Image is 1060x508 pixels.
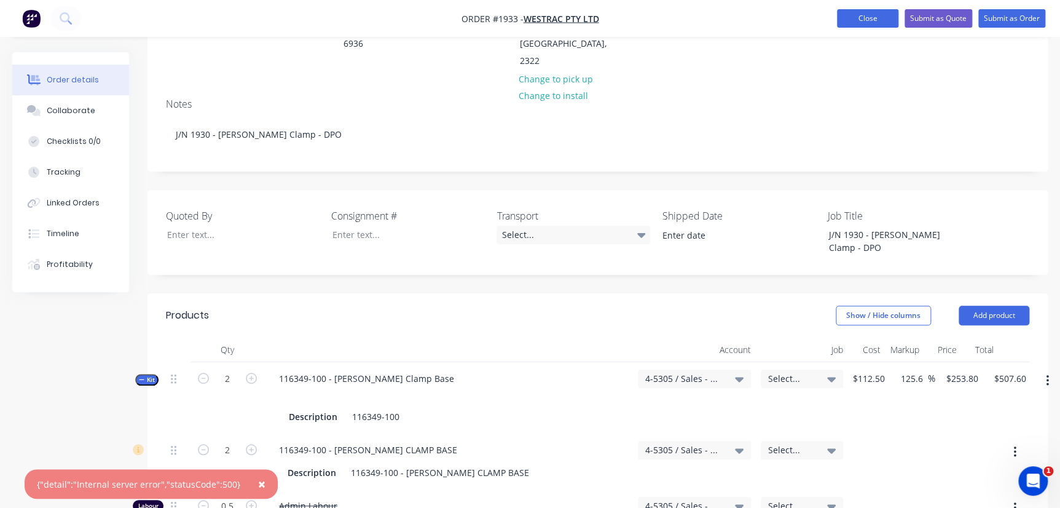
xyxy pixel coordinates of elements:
div: Checklists 0/0 [47,136,101,147]
div: Products [166,308,209,323]
button: Close [837,9,898,28]
button: Linked Orders [12,188,129,218]
span: Kit [139,375,155,384]
button: Submit as Order [978,9,1045,28]
div: Tracking [47,167,80,178]
a: WesTrac Pty Ltd [524,13,599,25]
div: 116349-100 [347,408,404,426]
div: Cost [848,338,885,362]
div: Notes [166,98,1029,110]
button: Timeline [12,218,129,249]
label: Transport [497,208,650,223]
div: Total [961,338,999,362]
span: Select... [768,443,815,456]
div: J/N 1930 - [PERSON_NAME] Clamp - DPO [819,226,972,256]
span: 4-5305 / Sales - Manufacturing Other - Interco [645,443,723,456]
button: Tracking [12,157,129,188]
img: Factory [22,9,41,28]
span: Select... [768,372,815,385]
span: % [928,371,935,386]
input: Enter date [654,226,807,245]
span: Order #1933 - [461,13,524,25]
button: Show / Hide columns [836,306,931,325]
div: 116349-100 - [PERSON_NAME] CLAMP BASE [346,464,534,482]
div: Account [633,338,756,362]
label: Job Title [828,208,981,223]
span: × [258,475,265,493]
button: Order details [12,65,129,95]
div: Description [284,408,342,426]
button: Change to pick up [512,70,600,87]
button: Change to install [512,87,595,104]
button: Collaborate [12,95,129,126]
div: Description [283,464,341,482]
button: Submit as Quote [905,9,972,28]
label: Quoted By [166,208,320,223]
div: Timeline [47,228,79,239]
div: Markup [885,338,924,362]
button: Kit [135,374,159,386]
div: Profitability [47,259,93,270]
span: $112.50 [853,372,885,385]
label: Shipped Date [662,208,816,223]
div: Linked Orders [47,197,100,208]
div: 116349-100 - [PERSON_NAME] Clamp Base [269,370,464,387]
div: Collaborate [47,105,95,116]
button: Close [246,469,278,499]
div: Qty [190,338,264,362]
div: 116349-100 - [PERSON_NAME] CLAMP BASE [269,441,467,459]
button: Add product [959,306,1029,325]
div: Job [756,338,848,362]
div: J/N 1930 - [PERSON_NAME] Clamp - DPO [166,116,1029,153]
button: Checklists 0/0 [12,126,129,157]
div: Select... [497,226,650,244]
span: 4-5305 / Sales - Manufacturing Other - Interco [645,372,723,385]
div: Order details [47,74,99,85]
span: 1 [1043,466,1053,476]
div: {"detail":"Internal server error","statusCode":500} [37,478,240,491]
iframe: Intercom live chat [1018,466,1048,496]
div: Price [924,338,962,362]
button: Profitability [12,249,129,280]
label: Consignment # [331,208,485,223]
